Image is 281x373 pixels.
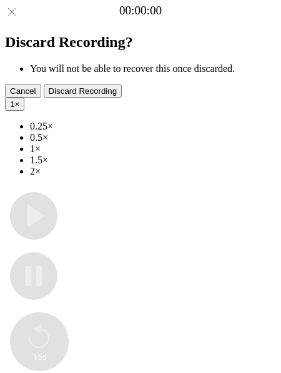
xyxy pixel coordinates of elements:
[44,84,122,98] button: Discard Recording
[30,143,276,155] li: 1×
[5,98,24,111] button: 1×
[30,166,276,177] li: 2×
[119,4,162,18] a: 00:00:00
[5,34,276,51] h2: Discard Recording?
[5,84,41,98] button: Cancel
[30,63,276,74] li: You will not be able to recover this once discarded.
[30,121,276,132] li: 0.25×
[30,155,276,166] li: 1.5×
[10,100,14,109] span: 1
[30,132,276,143] li: 0.5×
